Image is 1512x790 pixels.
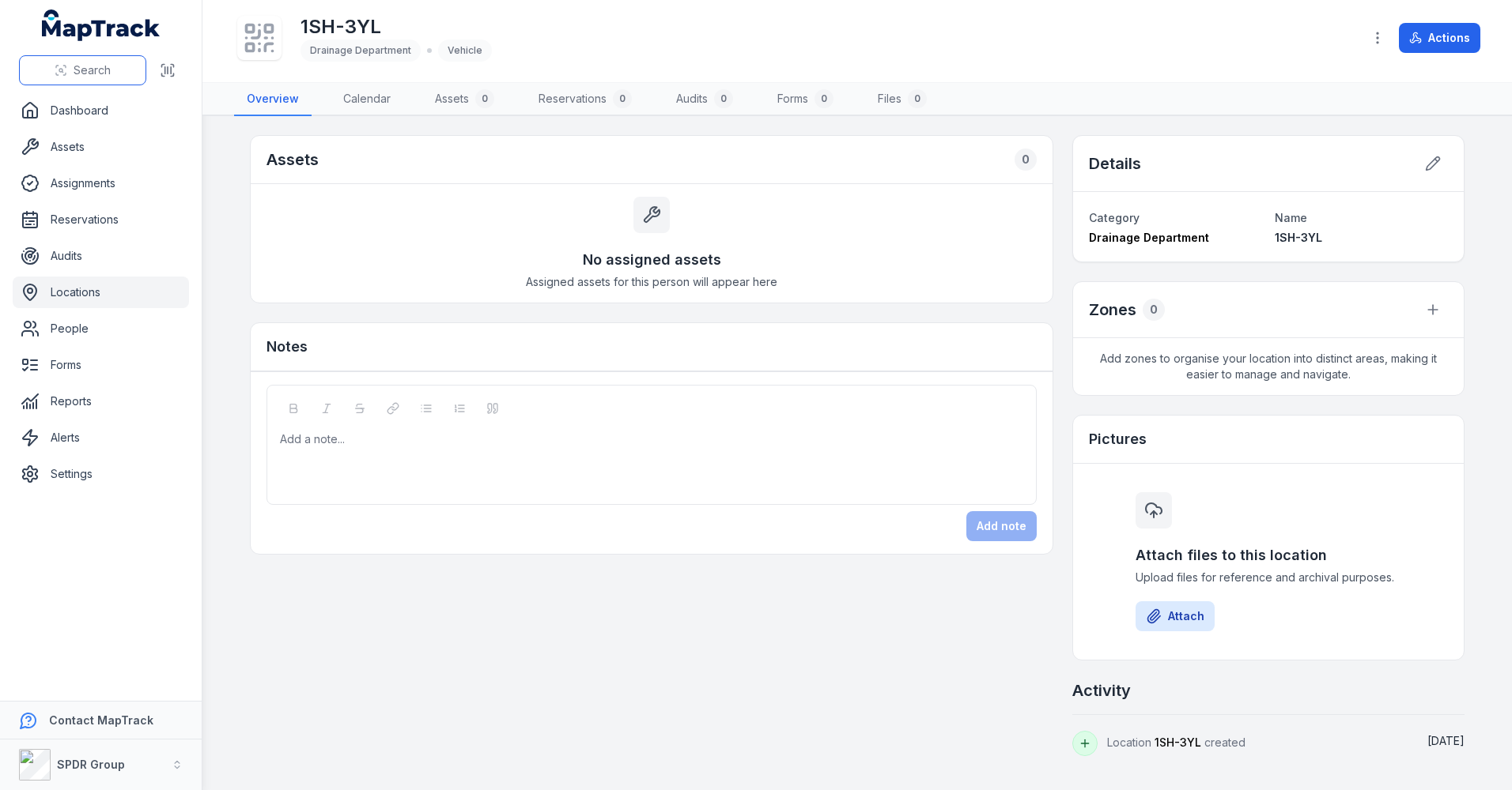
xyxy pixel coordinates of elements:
a: Audits [13,240,189,272]
div: 0 [714,89,733,108]
span: 1SH-3YL [1155,735,1201,749]
span: Category [1089,211,1140,224]
div: 0 [613,89,632,108]
a: Settings [13,458,189,490]
a: Forms [13,349,189,381]
span: Search [74,62,111,78]
span: Drainage Department [310,44,411,56]
button: Actions [1399,23,1480,53]
a: Forms0 [765,83,846,116]
div: 0 [1015,149,1037,171]
a: Locations [13,276,189,308]
span: Location created [1107,735,1246,749]
h2: Activity [1072,679,1131,702]
h2: Details [1089,152,1141,175]
button: Attach [1136,601,1215,631]
h2: Zones [1089,299,1136,321]
a: Assets0 [422,83,507,116]
div: 0 [475,89,494,108]
h3: Attach files to this location [1136,544,1401,566]
span: Drainage Department [1089,231,1209,244]
a: Reservations0 [526,83,644,116]
h2: Assets [266,149,319,171]
a: Dashboard [13,95,189,126]
a: Assignments [13,167,189,199]
a: Audits0 [663,83,746,116]
a: Files0 [865,83,939,116]
a: Reports [13,386,189,417]
h3: Pictures [1089,428,1147,450]
div: 0 [815,89,833,108]
div: 0 [908,89,927,108]
button: Search [19,55,146,85]
a: Calendar [331,83,403,116]
span: Upload files for reference and archival purposes. [1136,570,1401,585]
strong: Contact MapTrack [49,713,153,727]
h1: 1SH-3YL [301,14,492,39]
span: [DATE] [1427,734,1465,747]
a: Alerts [13,422,189,453]
div: Vehicle [438,39,492,62]
span: Name [1275,211,1307,224]
span: Assigned assets for this person will appear here [526,274,777,290]
span: 1SH-3YL [1275,231,1322,244]
span: Add zones to organise your location into distinct areas, making it easier to manage and navigate. [1073,338,1464,395]
h3: Notes [266,336,308,358]
div: 0 [1143,299,1165,321]
time: 09/08/2024, 5:50:50 am [1427,734,1465,747]
a: Assets [13,131,189,163]
h3: No assigned assets [583,249,721,271]
a: Overview [234,83,312,116]
a: People [13,313,189,344]
strong: SPDR Group [57,758,125,771]
a: MapTrack [42,9,161,41]
a: Reservations [13,204,189,235]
